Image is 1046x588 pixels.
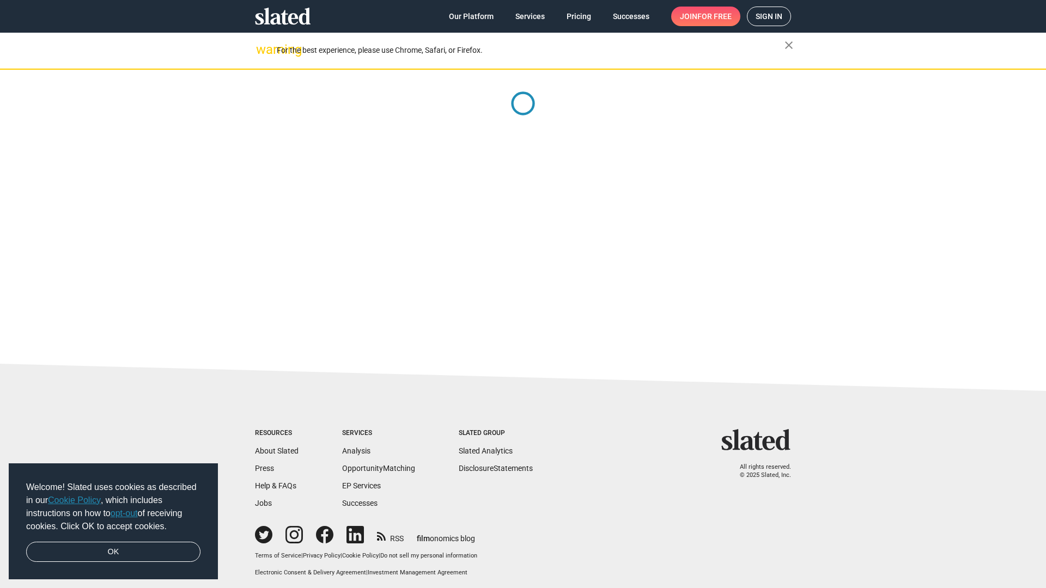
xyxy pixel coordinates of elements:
[782,39,795,52] mat-icon: close
[604,7,658,26] a: Successes
[756,7,782,26] span: Sign in
[342,499,378,507] a: Successes
[377,527,404,544] a: RSS
[256,43,269,56] mat-icon: warning
[380,552,477,560] button: Do not sell my personal information
[613,7,649,26] span: Successes
[567,7,591,26] span: Pricing
[440,7,502,26] a: Our Platform
[255,446,299,455] a: About Slated
[379,552,380,559] span: |
[515,7,545,26] span: Services
[728,463,791,479] p: All rights reserved. © 2025 Slated, Inc.
[342,429,415,438] div: Services
[340,552,342,559] span: |
[507,7,554,26] a: Services
[255,552,301,559] a: Terms of Service
[680,7,732,26] span: Join
[366,569,368,576] span: |
[417,534,430,543] span: film
[342,464,415,473] a: OpportunityMatching
[255,464,274,473] a: Press
[671,7,740,26] a: Joinfor free
[368,569,467,576] a: Investment Management Agreement
[26,481,200,533] span: Welcome! Slated uses cookies as described in our , which includes instructions on how to of recei...
[255,569,366,576] a: Electronic Consent & Delivery Agreement
[111,509,138,518] a: opt-out
[449,7,494,26] span: Our Platform
[301,552,303,559] span: |
[277,43,784,58] div: For the best experience, please use Chrome, Safari, or Firefox.
[48,495,101,505] a: Cookie Policy
[342,446,370,455] a: Analysis
[342,481,381,490] a: EP Services
[697,7,732,26] span: for free
[459,446,513,455] a: Slated Analytics
[255,499,272,507] a: Jobs
[459,429,533,438] div: Slated Group
[417,525,475,544] a: filmonomics blog
[255,481,296,490] a: Help & FAQs
[26,542,200,562] a: dismiss cookie message
[747,7,791,26] a: Sign in
[9,463,218,580] div: cookieconsent
[558,7,600,26] a: Pricing
[459,464,533,473] a: DisclosureStatements
[255,429,299,438] div: Resources
[303,552,340,559] a: Privacy Policy
[342,552,379,559] a: Cookie Policy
